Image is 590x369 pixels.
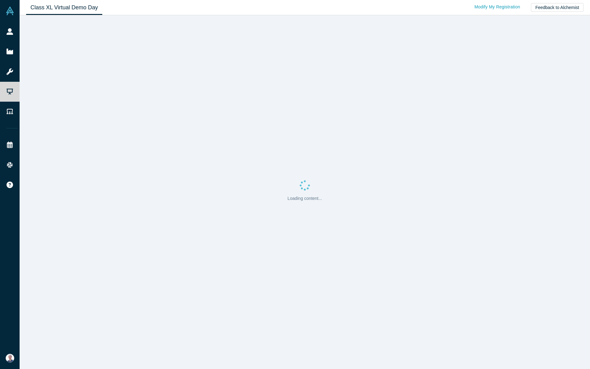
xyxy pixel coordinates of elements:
img: Alchemist Vault Logo [6,7,14,15]
a: Class XL Virtual Demo Day [26,0,102,15]
p: Loading content... [288,195,322,202]
a: Modify My Registration [468,2,527,12]
button: Feedback to Alchemist [531,3,583,12]
img: Riya Fukui MD's Account [6,354,14,362]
